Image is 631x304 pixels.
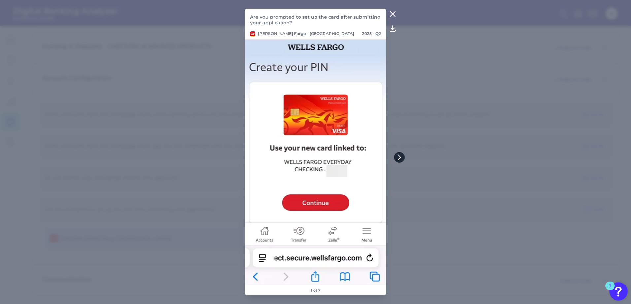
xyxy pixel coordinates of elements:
[245,39,386,285] img: 4531-Wellsfargo13-RC-Onboarding-Q2-2025.png
[250,31,255,37] img: Wells Fargo
[609,286,612,294] div: 1
[250,31,354,37] p: [PERSON_NAME] Fargo - [GEOGRAPHIC_DATA]
[308,285,323,295] footer: 1 of 7
[362,31,381,37] p: 2025 - Q2
[609,282,628,301] button: Open Resource Center, 1 new notification
[250,14,381,26] p: Are you prompted to set up the card after submitting your application?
